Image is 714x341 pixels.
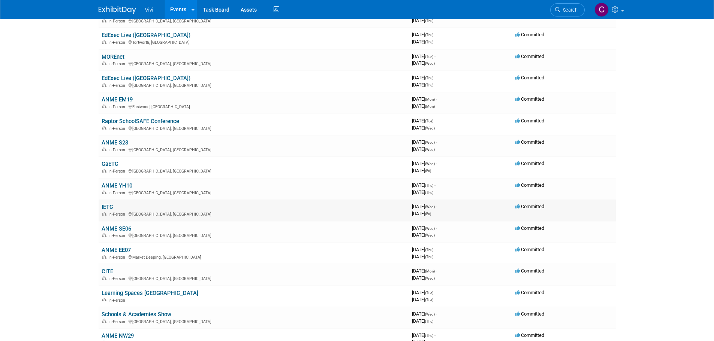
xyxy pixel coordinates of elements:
a: Raptor SchoolSAFE Conference [102,118,179,125]
img: In-Person Event [102,233,106,237]
span: [DATE] [412,118,436,124]
div: [GEOGRAPHIC_DATA], [GEOGRAPHIC_DATA] [102,318,406,324]
span: In-Person [108,83,127,88]
img: In-Person Event [102,276,106,280]
img: In-Person Event [102,104,106,108]
div: Eastwood, [GEOGRAPHIC_DATA] [102,103,406,109]
img: In-Person Event [102,61,106,65]
div: [GEOGRAPHIC_DATA], [GEOGRAPHIC_DATA] [102,232,406,238]
a: ANME EE07 [102,247,131,253]
span: [DATE] [412,75,436,80]
span: In-Person [108,191,127,195]
div: Market Deeping, [GEOGRAPHIC_DATA] [102,254,406,260]
div: [GEOGRAPHIC_DATA], [GEOGRAPHIC_DATA] [102,82,406,88]
div: [GEOGRAPHIC_DATA], [GEOGRAPHIC_DATA] [102,60,406,66]
span: - [436,139,437,145]
div: [GEOGRAPHIC_DATA], [GEOGRAPHIC_DATA] [102,146,406,152]
span: - [434,182,436,188]
span: (Wed) [425,147,435,152]
span: In-Person [108,19,127,24]
span: Vivi [145,7,153,13]
a: GaETC [102,161,118,167]
span: Committed [515,225,544,231]
span: [DATE] [412,247,436,252]
span: Committed [515,75,544,80]
span: In-Person [108,126,127,131]
span: Committed [515,161,544,166]
span: (Thu) [425,83,433,87]
img: ExhibitDay [99,6,136,14]
span: Committed [515,332,544,338]
a: ANME YH10 [102,182,132,189]
span: Committed [515,139,544,145]
img: In-Person Event [102,212,106,216]
span: (Thu) [425,19,433,23]
span: - [434,247,436,252]
span: In-Person [108,169,127,174]
a: Learning Spaces [GEOGRAPHIC_DATA] [102,290,198,296]
span: In-Person [108,212,127,217]
a: CITE [102,268,113,275]
span: - [436,225,437,231]
span: (Wed) [425,126,435,130]
span: (Mon) [425,269,435,273]
span: In-Person [108,319,127,324]
img: In-Person Event [102,19,106,22]
span: In-Person [108,104,127,109]
div: [GEOGRAPHIC_DATA], [GEOGRAPHIC_DATA] [102,168,406,174]
span: (Thu) [425,183,433,188]
span: In-Person [108,255,127,260]
a: EdExec Live ([GEOGRAPHIC_DATA]) [102,75,190,82]
span: (Thu) [425,40,433,44]
a: MOREnet [102,54,124,60]
span: Committed [515,204,544,209]
span: Committed [515,182,544,188]
img: In-Person Event [102,126,106,130]
img: In-Person Event [102,255,106,259]
span: Committed [515,32,544,37]
span: Committed [515,54,544,59]
span: - [436,311,437,317]
span: - [434,54,436,59]
a: Schools & Academies Show [102,311,171,318]
span: In-Person [108,298,127,303]
span: [DATE] [412,254,433,259]
span: [DATE] [412,125,435,131]
span: [DATE] [412,232,435,238]
span: - [434,332,436,338]
span: (Wed) [425,140,435,144]
img: In-Person Event [102,319,106,323]
div: [GEOGRAPHIC_DATA], [GEOGRAPHIC_DATA] [102,189,406,195]
span: [DATE] [412,189,433,195]
span: (Wed) [425,312,435,316]
span: - [436,161,437,166]
span: (Mon) [425,104,435,109]
span: In-Person [108,40,127,45]
div: [GEOGRAPHIC_DATA], [GEOGRAPHIC_DATA] [102,275,406,281]
span: - [436,268,437,274]
span: In-Person [108,61,127,66]
span: (Wed) [425,233,435,237]
span: - [434,290,436,295]
span: In-Person [108,276,127,281]
span: [DATE] [412,318,433,324]
span: Committed [515,247,544,252]
span: (Thu) [425,255,433,259]
span: (Wed) [425,61,435,66]
a: ANME S23 [102,139,128,146]
span: - [434,118,436,124]
span: (Thu) [425,319,433,323]
span: (Wed) [425,162,435,166]
img: In-Person Event [102,40,106,44]
span: [DATE] [412,311,437,317]
span: (Thu) [425,248,433,252]
span: [DATE] [412,103,435,109]
span: [DATE] [412,204,437,209]
img: Cody Wall [594,3,609,17]
span: [DATE] [412,18,433,23]
span: [DATE] [412,275,435,281]
div: [GEOGRAPHIC_DATA], [GEOGRAPHIC_DATA] [102,18,406,24]
span: - [436,96,437,102]
a: ANME EM19 [102,96,133,103]
span: - [434,75,436,80]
